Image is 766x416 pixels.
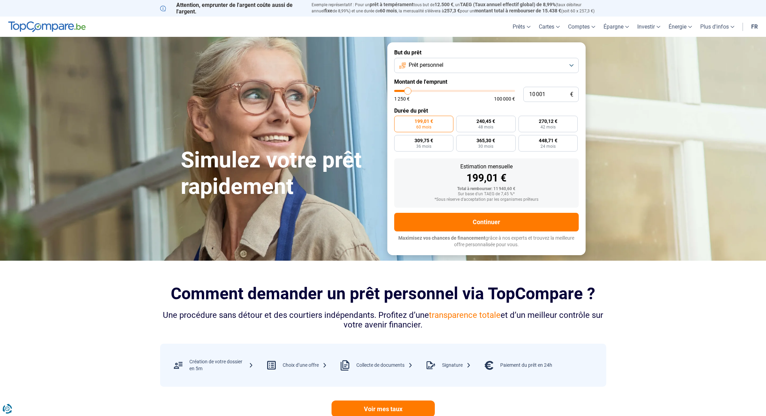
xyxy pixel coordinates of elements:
button: Prêt personnel [394,58,579,73]
button: Continuer [394,213,579,231]
a: Plus d'infos [696,17,738,37]
span: € [570,92,573,97]
div: Création de votre dossier en 5m [189,358,253,372]
div: Total à rembourser: 11 940,60 € [400,187,573,191]
a: fr [747,17,762,37]
span: 48 mois [478,125,493,129]
span: 100 000 € [494,96,515,101]
div: *Sous réserve d'acceptation par les organismes prêteurs [400,197,573,202]
div: Collecte de documents [356,362,413,369]
span: 199,01 € [415,119,433,124]
p: Exemple représentatif : Pour un tous but de , un (taux débiteur annuel de 8,99%) et une durée de ... [312,2,606,14]
span: 257,3 € [444,8,460,13]
span: 12.500 € [434,2,453,7]
span: montant total à rembourser de 15.438 € [474,8,561,13]
span: 365,30 € [476,138,495,143]
span: prêt à tempérament [370,2,413,7]
span: transparence totale [429,310,501,320]
span: TAEG (Taux annuel effectif global) de 8,99% [460,2,556,7]
div: Choix d’une offre [283,362,327,369]
h1: Simulez votre prêt rapidement [181,147,379,200]
h2: Comment demander un prêt personnel via TopCompare ? [160,284,606,303]
p: Attention, emprunter de l'argent coûte aussi de l'argent. [160,2,303,15]
span: 60 mois [380,8,397,13]
div: 199,01 € [400,173,573,183]
span: 309,75 € [415,138,433,143]
div: Une procédure sans détour et des courtiers indépendants. Profitez d’une et d’un meilleur contrôle... [160,310,606,330]
span: 36 mois [416,144,431,148]
div: Paiement du prêt en 24h [500,362,552,369]
div: Sur base d'un TAEG de 7,45 %* [400,192,573,197]
a: Énergie [664,17,696,37]
div: Estimation mensuelle [400,164,573,169]
span: 448,71 € [539,138,557,143]
span: 24 mois [541,144,556,148]
img: TopCompare [8,21,86,32]
span: 240,45 € [476,119,495,124]
label: Montant de l'emprunt [394,79,579,85]
a: Comptes [564,17,599,37]
span: Prêt personnel [409,61,443,69]
span: 42 mois [541,125,556,129]
label: But du prêt [394,49,579,56]
span: 270,12 € [539,119,557,124]
span: 60 mois [416,125,431,129]
a: Prêts [508,17,535,37]
a: Investir [633,17,664,37]
span: fixe [324,8,333,13]
a: Cartes [535,17,564,37]
span: Maximisez vos chances de financement [398,235,485,241]
label: Durée du prêt [394,107,579,114]
a: Épargne [599,17,633,37]
div: Signature [442,362,471,369]
span: 1 250 € [394,96,410,101]
p: grâce à nos experts et trouvez la meilleure offre personnalisée pour vous. [394,235,579,248]
span: 30 mois [478,144,493,148]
